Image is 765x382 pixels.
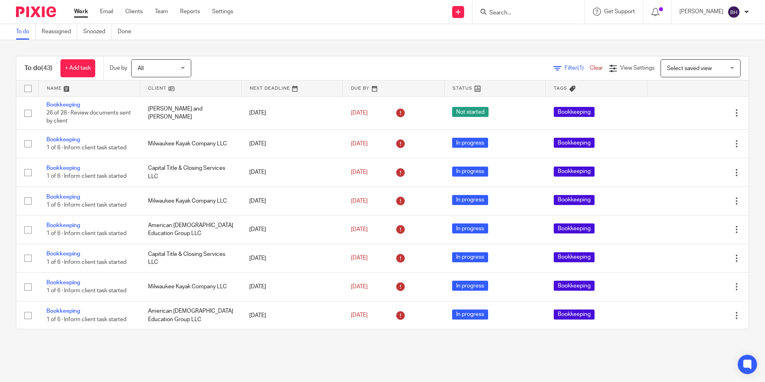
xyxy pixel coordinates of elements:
span: [DATE] [351,141,368,147]
td: Milwaukee Kayak Company LLC [140,129,242,158]
a: Clear [590,65,603,71]
td: Capital Title & Closing Services LLC [140,158,242,187]
span: Filter [565,65,590,71]
span: Bookkeeping [554,310,595,320]
a: Work [74,8,88,16]
span: Select saved view [667,66,712,71]
input: Search [489,10,561,17]
td: American [DEMOGRAPHIC_DATA] Education Group LLC [140,215,242,244]
span: View Settings [620,65,655,71]
td: [DATE] [241,187,343,215]
span: In progress [452,195,488,205]
a: Bookkeeping [46,223,80,228]
span: 1 of 6 · Inform client task started [46,231,126,237]
td: [DATE] [241,158,343,187]
span: Not started [452,107,489,117]
img: Pixie [16,6,56,17]
span: Bookkeeping [554,107,595,117]
a: Reports [180,8,200,16]
span: Bookkeeping [554,281,595,291]
span: 1 of 6 · Inform client task started [46,259,126,265]
span: 1 of 6 · Inform client task started [46,288,126,294]
span: Bookkeeping [554,195,595,205]
span: 1 of 6 · Inform client task started [46,317,126,322]
span: [DATE] [351,313,368,318]
a: Done [118,24,137,40]
span: 1 of 6 · Inform client task started [46,145,126,151]
span: [DATE] [351,227,368,232]
a: Bookkeeping [46,308,80,314]
span: Bookkeeping [554,223,595,233]
span: 1 of 6 · Inform client task started [46,174,126,179]
td: [DATE] [241,301,343,330]
span: [DATE] [351,110,368,116]
span: [DATE] [351,255,368,261]
span: In progress [452,138,488,148]
a: Team [155,8,168,16]
span: Bookkeeping [554,252,595,262]
a: Bookkeeping [46,280,80,285]
p: Due by [110,64,127,72]
span: [DATE] [351,284,368,290]
td: [DATE] [241,244,343,272]
span: (1) [577,65,584,71]
td: Capital Title & Closing Services LLC [140,244,242,272]
td: [DATE] [241,129,343,158]
a: Reassigned [42,24,77,40]
a: Settings [212,8,233,16]
span: Bookkeeping [554,167,595,177]
img: svg%3E [727,6,740,18]
a: To do [16,24,36,40]
td: [DATE] [241,215,343,244]
a: Bookkeeping [46,251,80,257]
p: [PERSON_NAME] [679,8,723,16]
span: Get Support [604,9,635,14]
a: Bookkeeping [46,165,80,171]
a: Bookkeeping [46,194,80,200]
a: Bookkeeping [46,102,80,108]
span: Tags [554,86,567,90]
span: Bookkeeping [554,138,595,148]
span: In progress [452,252,488,262]
span: In progress [452,281,488,291]
td: [PERSON_NAME] and [PERSON_NAME] [140,97,242,129]
td: [DATE] [241,273,343,301]
span: (43) [41,65,52,71]
td: [DATE] [241,97,343,129]
h1: To do [24,64,52,72]
a: Clients [125,8,143,16]
a: + Add task [60,59,95,77]
a: Email [100,8,113,16]
td: Milwaukee Kayak Company LLC [140,273,242,301]
span: [DATE] [351,198,368,204]
a: Bookkeeping [46,137,80,143]
span: [DATE] [351,169,368,175]
span: 1 of 6 · Inform client task started [46,202,126,208]
span: In progress [452,167,488,177]
span: In progress [452,310,488,320]
a: Snoozed [83,24,112,40]
span: In progress [452,223,488,233]
span: 26 of 28 · Review documents sent by client [46,110,131,124]
span: All [138,66,144,71]
td: American [DEMOGRAPHIC_DATA] Education Group LLC [140,301,242,330]
td: Milwaukee Kayak Company LLC [140,187,242,215]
